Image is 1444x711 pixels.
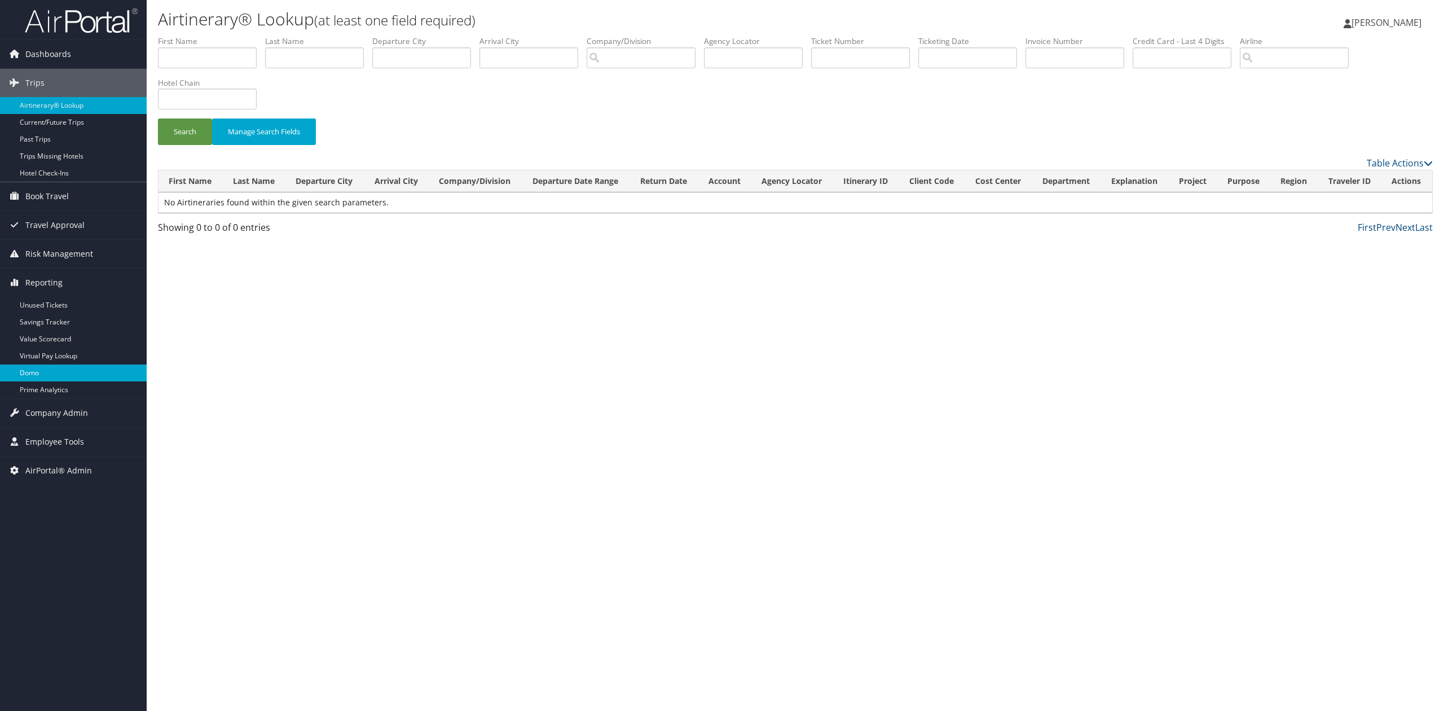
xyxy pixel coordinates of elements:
[158,77,265,89] label: Hotel Chain
[1318,170,1382,192] th: Traveler ID: activate to sort column ascending
[285,170,364,192] th: Departure City: activate to sort column ascending
[1376,221,1395,234] a: Prev
[704,36,811,47] label: Agency Locator
[25,428,84,456] span: Employee Tools
[429,170,522,192] th: Company/Division
[25,269,63,297] span: Reporting
[25,399,88,427] span: Company Admin
[158,118,212,145] button: Search
[25,240,93,268] span: Risk Management
[587,36,704,47] label: Company/Division
[25,40,71,68] span: Dashboards
[1358,221,1376,234] a: First
[1133,36,1240,47] label: Credit Card - Last 4 Digits
[372,36,479,47] label: Departure City
[630,170,698,192] th: Return Date: activate to sort column ascending
[833,170,899,192] th: Itinerary ID: activate to sort column ascending
[25,7,138,34] img: airportal-logo.png
[751,170,833,192] th: Agency Locator: activate to sort column ascending
[25,182,69,210] span: Book Travel
[158,36,265,47] label: First Name
[25,211,85,239] span: Travel Approval
[1101,170,1169,192] th: Explanation: activate to sort column ascending
[965,170,1032,192] th: Cost Center: activate to sort column ascending
[159,170,223,192] th: First Name: activate to sort column ascending
[364,170,429,192] th: Arrival City: activate to sort column ascending
[522,170,630,192] th: Departure Date Range: activate to sort column descending
[1270,170,1318,192] th: Region: activate to sort column ascending
[265,36,372,47] label: Last Name
[918,36,1025,47] label: Ticketing Date
[1367,157,1433,169] a: Table Actions
[1381,170,1432,192] th: Actions
[25,457,92,485] span: AirPortal® Admin
[314,11,476,29] small: (at least one field required)
[1032,170,1101,192] th: Department: activate to sort column ascending
[899,170,965,192] th: Client Code: activate to sort column ascending
[212,118,316,145] button: Manage Search Fields
[1217,170,1270,192] th: Purpose: activate to sort column ascending
[1169,170,1217,192] th: Project: activate to sort column ascending
[1351,16,1421,29] span: [PERSON_NAME]
[25,69,45,97] span: Trips
[158,221,464,240] div: Showing 0 to 0 of 0 entries
[1415,221,1433,234] a: Last
[1344,6,1433,39] a: [PERSON_NAME]
[158,7,1008,31] h1: Airtinerary® Lookup
[1395,221,1415,234] a: Next
[1240,36,1357,47] label: Airline
[1025,36,1133,47] label: Invoice Number
[159,192,1432,213] td: No Airtineraries found within the given search parameters.
[698,170,751,192] th: Account: activate to sort column ascending
[223,170,286,192] th: Last Name: activate to sort column ascending
[811,36,918,47] label: Ticket Number
[479,36,587,47] label: Arrival City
